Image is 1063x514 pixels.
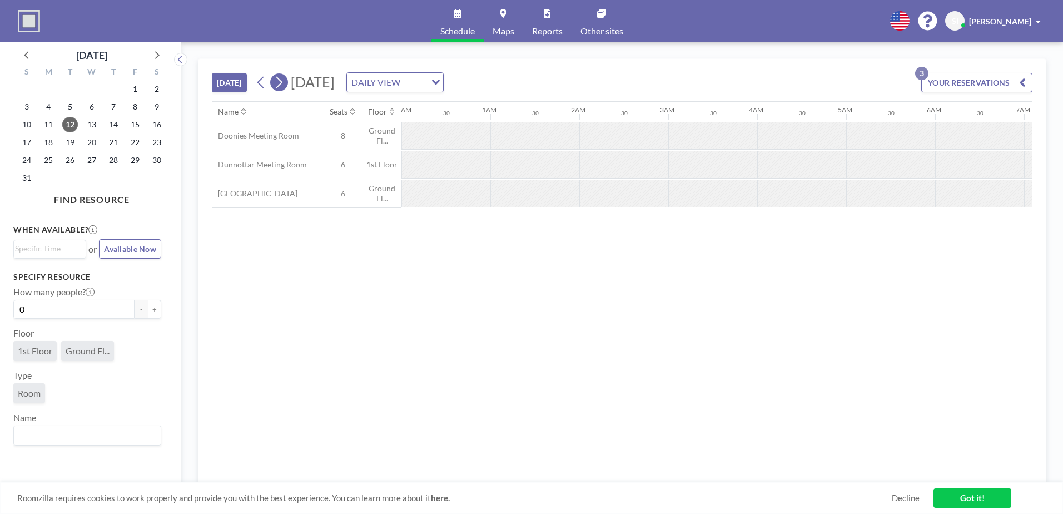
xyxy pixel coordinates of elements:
div: 2AM [571,106,585,114]
a: Got it! [933,488,1011,508]
a: Decline [892,493,920,503]
button: - [135,300,148,319]
label: Type [13,370,32,381]
h4: FIND RESOURCE [13,190,170,205]
button: + [148,300,161,319]
span: [DATE] [291,73,335,90]
div: 3AM [660,106,674,114]
span: Reports [532,27,563,36]
span: Tuesday, August 5, 2025 [62,99,78,115]
span: Monday, August 18, 2025 [41,135,56,150]
div: 30 [799,110,806,117]
span: Friday, August 8, 2025 [127,99,143,115]
div: S [16,66,38,80]
span: Wednesday, August 6, 2025 [84,99,100,115]
div: 12AM [393,106,411,114]
span: Tuesday, August 19, 2025 [62,135,78,150]
input: Search for option [15,428,155,443]
span: 1st Floor [18,345,52,357]
span: Roomzilla requires cookies to work properly and provide you with the best experience. You can lea... [17,493,892,503]
span: [PERSON_NAME] [969,17,1031,26]
span: Saturday, August 9, 2025 [149,99,165,115]
span: Thursday, August 21, 2025 [106,135,121,150]
span: Sunday, August 17, 2025 [19,135,34,150]
span: Schedule [440,27,475,36]
div: T [59,66,81,80]
span: Ground Fl... [362,126,401,145]
span: Other sites [580,27,623,36]
span: Sunday, August 10, 2025 [19,117,34,132]
span: Available Now [104,244,156,254]
button: Available Now [99,239,161,259]
span: Sunday, August 31, 2025 [19,170,34,186]
span: Saturday, August 2, 2025 [149,81,165,97]
div: W [81,66,103,80]
div: 30 [532,110,539,117]
label: Floor [13,328,34,339]
span: Saturday, August 23, 2025 [149,135,165,150]
span: DAILY VIEW [349,75,403,90]
span: Thursday, August 14, 2025 [106,117,121,132]
input: Search for option [15,243,80,255]
div: Search for option [347,73,443,92]
span: Friday, August 15, 2025 [127,117,143,132]
div: 30 [888,110,895,117]
div: 30 [710,110,717,117]
div: Search for option [14,426,161,445]
span: Friday, August 22, 2025 [127,135,143,150]
p: 3 [915,67,928,80]
span: Maps [493,27,514,36]
h3: Specify resource [13,272,161,282]
div: 30 [977,110,983,117]
span: Thursday, August 28, 2025 [106,152,121,168]
span: Saturday, August 16, 2025 [149,117,165,132]
div: 6AM [927,106,941,114]
span: [GEOGRAPHIC_DATA] [212,189,297,199]
span: Tuesday, August 12, 2025 [62,117,78,132]
div: Floor [368,107,387,117]
div: 4AM [749,106,763,114]
span: Doonies Meeting Room [212,131,299,141]
span: Thursday, August 7, 2025 [106,99,121,115]
span: Room [18,388,41,399]
span: or [88,244,97,255]
span: SI [952,16,958,26]
span: 6 [324,189,362,199]
span: Wednesday, August 13, 2025 [84,117,100,132]
span: 8 [324,131,362,141]
span: Wednesday, August 20, 2025 [84,135,100,150]
div: Name [218,107,239,117]
img: organization-logo [18,10,40,32]
span: 1st Floor [362,160,401,170]
span: Sunday, August 3, 2025 [19,99,34,115]
label: Name [13,412,36,423]
span: Dunnottar Meeting Room [212,160,307,170]
div: 30 [621,110,628,117]
span: Saturday, August 30, 2025 [149,152,165,168]
span: Wednesday, August 27, 2025 [84,152,100,168]
span: Monday, August 11, 2025 [41,117,56,132]
span: Ground Fl... [66,345,110,357]
span: Ground Fl... [362,184,401,203]
div: 1AM [482,106,496,114]
span: Sunday, August 24, 2025 [19,152,34,168]
div: 30 [443,110,450,117]
div: Seats [330,107,347,117]
a: here. [431,493,450,503]
span: Tuesday, August 26, 2025 [62,152,78,168]
span: Monday, August 25, 2025 [41,152,56,168]
button: YOUR RESERVATIONS3 [921,73,1032,92]
div: T [102,66,124,80]
span: Monday, August 4, 2025 [41,99,56,115]
div: M [38,66,59,80]
div: F [124,66,146,80]
span: 6 [324,160,362,170]
span: Friday, August 29, 2025 [127,152,143,168]
input: Search for option [404,75,425,90]
div: S [146,66,167,80]
div: [DATE] [76,47,107,63]
button: [DATE] [212,73,247,92]
div: Search for option [14,240,86,257]
span: Friday, August 1, 2025 [127,81,143,97]
div: 5AM [838,106,852,114]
